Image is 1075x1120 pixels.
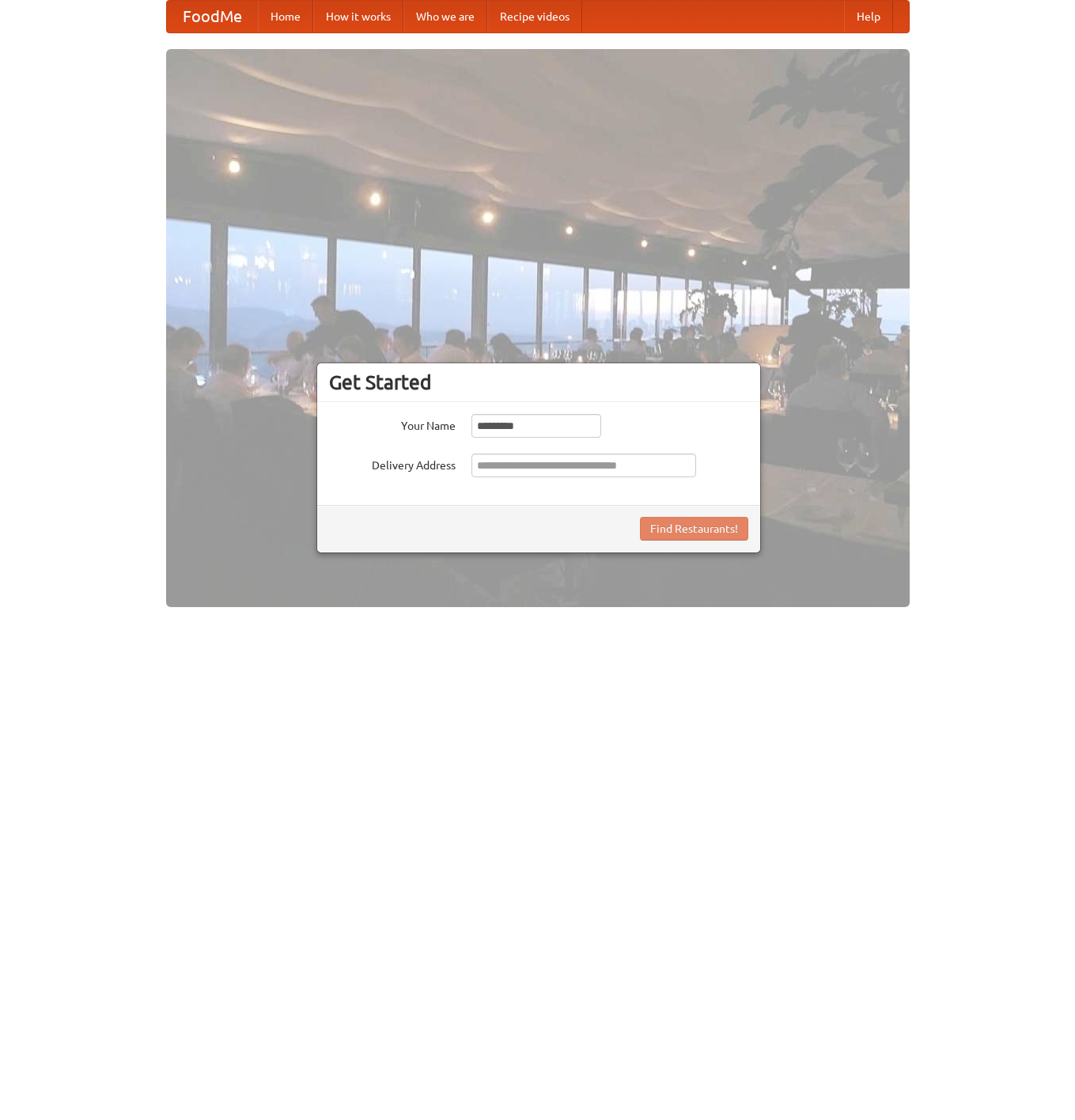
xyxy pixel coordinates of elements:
[258,1,313,32] a: Home
[487,1,582,32] a: Recipe videos
[167,1,258,32] a: FoodMe
[329,414,456,434] label: Your Name
[640,517,748,541] button: Find Restaurants!
[329,454,456,473] label: Delivery Address
[403,1,487,32] a: Who we are
[844,1,893,32] a: Help
[329,370,748,394] h3: Get Started
[313,1,403,32] a: How it works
